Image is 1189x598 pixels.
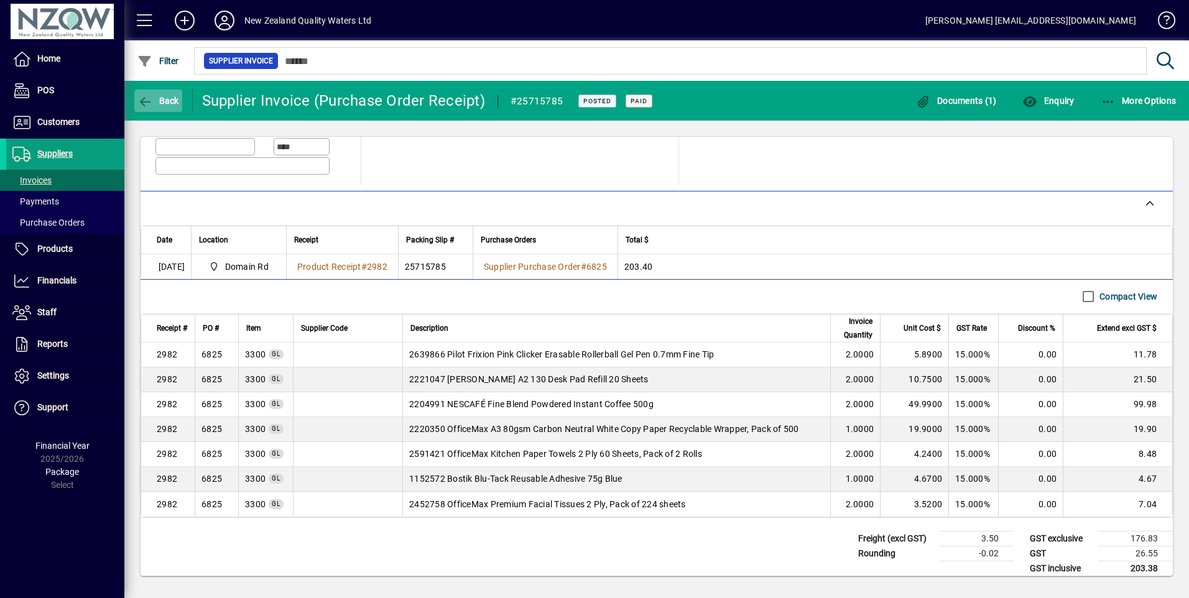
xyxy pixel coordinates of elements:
[852,531,939,546] td: Freight (excl GST)
[37,370,69,380] span: Settings
[998,492,1063,517] td: 0.00
[195,392,238,417] td: 6825
[141,442,195,467] td: 2982
[904,321,941,335] span: Unit Cost $
[1063,367,1172,392] td: 21.50
[6,329,124,360] a: Reports
[406,233,454,247] span: Packing Slip #
[245,472,266,485] span: Printing and Stationery
[195,367,238,392] td: 6825
[195,417,238,442] td: 6825
[402,442,830,467] td: 2591421 OfficeMax Kitchen Paper Towels 2 Ply 60 Sheets, Pack of 2 Rolls
[948,467,998,492] td: 15.000%
[880,417,948,442] td: 19.9000
[12,218,85,228] span: Purchase Orders
[956,321,987,335] span: GST Rate
[37,402,68,412] span: Support
[165,9,205,32] button: Add
[481,233,536,247] span: Purchase Orders
[939,546,1014,561] td: -0.02
[37,244,73,254] span: Products
[830,492,880,517] td: 2.0000
[998,367,1063,392] td: 0.00
[586,262,607,272] span: 6825
[6,170,124,191] a: Invoices
[948,343,998,367] td: 15.000%
[124,90,193,112] app-page-header-button: Back
[1063,467,1172,492] td: 4.67
[1063,492,1172,517] td: 7.04
[157,321,187,335] span: Receipt #
[913,90,1000,112] button: Documents (1)
[6,392,124,423] a: Support
[141,367,195,392] td: 2982
[209,55,273,67] span: Supplier Invoice
[398,254,473,279] td: 25715785
[297,262,361,272] span: Product Receipt
[6,75,124,106] a: POS
[157,233,183,247] div: Date
[406,233,465,247] div: Packing Slip #
[12,175,52,185] span: Invoices
[830,367,880,392] td: 2.0000
[141,417,195,442] td: 2982
[35,441,90,451] span: Financial Year
[1063,343,1172,367] td: 11.78
[294,233,391,247] div: Receipt
[880,367,948,392] td: 10.7500
[948,492,998,517] td: 15.000%
[246,321,261,335] span: Item
[880,343,948,367] td: 5.8900
[134,50,182,72] button: Filter
[6,191,124,212] a: Payments
[1022,96,1074,106] span: Enquiry
[626,233,1157,247] div: Total $
[6,234,124,265] a: Products
[948,392,998,417] td: 15.000%
[1098,546,1173,561] td: 26.55
[1063,417,1172,442] td: 19.90
[272,400,280,407] span: GL
[37,275,76,285] span: Financials
[402,392,830,417] td: 2204991 NESCAFÉ Fine Blend Powdered Instant Coffee 500g
[618,254,1172,279] td: 203.40
[402,343,830,367] td: 2639866 Pilot Frixion Pink Clicker Erasable Rollerball Gel Pen 0.7mm Fine Tip
[141,467,195,492] td: 2982
[195,492,238,517] td: 6825
[272,375,280,382] span: GL
[998,417,1063,442] td: 0.00
[225,260,269,273] span: Domain Rd
[272,425,280,432] span: GL
[626,233,649,247] span: Total $
[367,262,387,272] span: 2982
[195,442,238,467] td: 6825
[830,392,880,417] td: 2.0000
[245,498,266,510] span: Printing and Stationery
[880,492,948,517] td: 3.5200
[998,442,1063,467] td: 0.00
[1097,290,1157,303] label: Compact View
[272,450,280,457] span: GL
[199,233,228,247] span: Location
[939,531,1014,546] td: 3.50
[205,9,244,32] button: Profile
[1098,531,1173,546] td: 176.83
[37,149,73,159] span: Suppliers
[838,315,872,342] span: Invoice Quantity
[37,117,80,127] span: Customers
[37,85,54,95] span: POS
[1097,321,1157,335] span: Extend excl GST $
[998,392,1063,417] td: 0.00
[1024,561,1098,576] td: GST inclusive
[1149,2,1173,43] a: Knowledge Base
[204,259,274,274] span: Domain Rd
[202,91,485,111] div: Supplier Invoice (Purchase Order Receipt)
[244,11,371,30] div: New Zealand Quality Waters Ltd
[37,53,60,63] span: Home
[6,107,124,138] a: Customers
[948,442,998,467] td: 15.000%
[880,392,948,417] td: 49.9900
[361,262,367,272] span: #
[294,233,318,247] span: Receipt
[852,546,939,561] td: Rounding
